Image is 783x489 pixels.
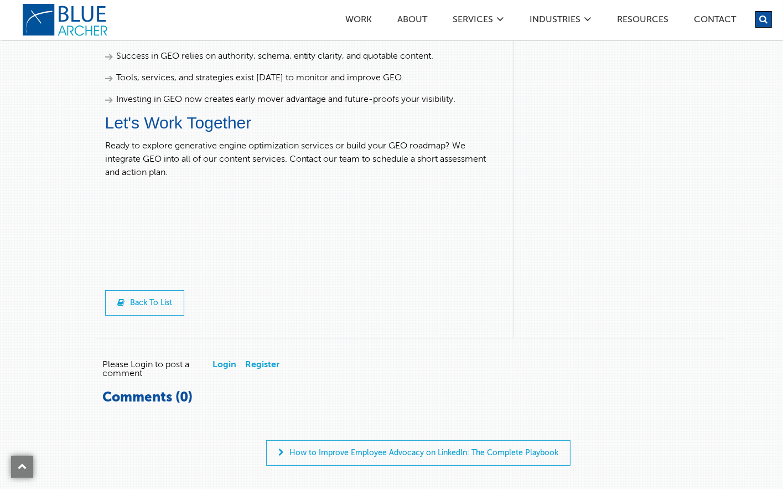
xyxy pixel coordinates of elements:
a: Resources [616,16,669,27]
div: Please Login to post a comment [94,361,288,378]
a: Register [245,361,279,369]
a: logo [22,3,111,37]
a: Contact [693,16,737,27]
p: Ready to explore generative engine optimization services or build your GEO roadmap? We integrate ... [105,140,496,179]
a: Back To List [105,290,184,316]
iframe: fb:page Facebook Social Plugin [105,202,293,274]
li: Investing in GEO now creates early mover advantage and future-proofs your visibility. [105,93,496,106]
h3: Comments (0) [102,389,717,407]
a: Work [345,16,372,27]
a: ABOUT [397,16,428,27]
a: How to Improve Employee Advocacy on LinkedIn: The Complete Playbook [266,440,571,466]
h2: Let's Work Together [105,115,496,131]
li: Success in GEO relies on authority, schema, entity clarity, and quotable content. [105,50,496,63]
a: Industries [529,16,581,27]
a: Login [212,361,236,369]
a: SERVICES [452,16,494,27]
li: Tools, services, and strategies exist [DATE] to monitor and improve GEO. [105,71,496,85]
